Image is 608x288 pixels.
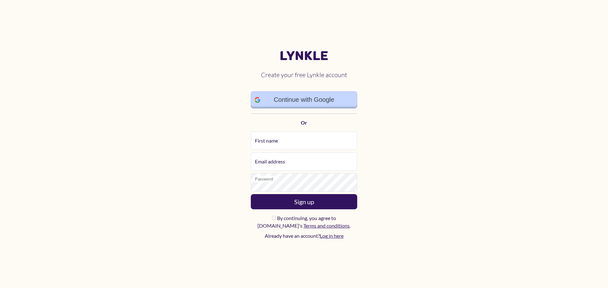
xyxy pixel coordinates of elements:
[251,91,357,108] a: Continue with Google
[251,232,357,240] p: Already have an account?
[301,119,307,126] strong: Or
[320,233,344,239] a: Log in here
[251,48,357,64] a: Lynkle
[251,66,357,84] h2: Create your free Lynkle account
[272,216,276,220] input: By continuing, you agree to [DOMAIN_NAME]'s Terms and conditions.
[251,194,357,209] button: Sign up
[251,214,357,230] label: By continuing, you agree to [DOMAIN_NAME]'s .
[303,223,350,229] a: Terms and conditions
